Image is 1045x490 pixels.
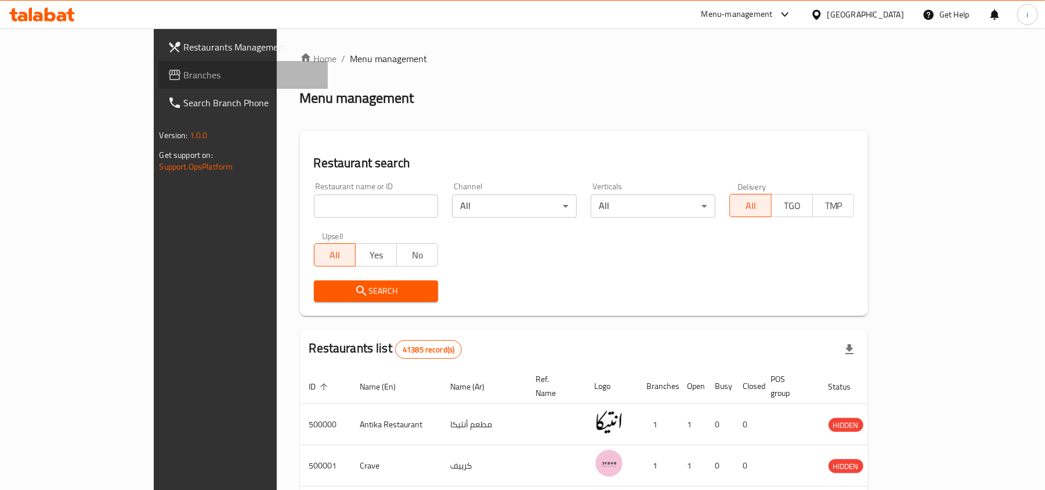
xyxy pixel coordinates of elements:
[452,194,577,218] div: All
[314,194,439,218] input: Search for restaurant name or ID..
[729,194,771,217] button: All
[314,280,439,302] button: Search
[591,194,715,218] div: All
[360,247,392,264] span: Yes
[771,372,805,400] span: POS group
[323,284,429,298] span: Search
[396,344,461,355] span: 41385 record(s)
[319,247,351,264] span: All
[829,380,866,394] span: Status
[314,154,855,172] h2: Restaurant search
[638,369,678,404] th: Branches
[836,336,863,363] div: Export file
[184,40,319,54] span: Restaurants Management
[350,52,428,66] span: Menu management
[184,96,319,110] span: Search Branch Phone
[818,197,849,214] span: TMP
[300,89,414,107] h2: Menu management
[595,408,624,437] img: Antika Restaurant
[595,449,624,478] img: Crave
[734,404,762,445] td: 0
[1026,8,1028,21] span: i
[355,243,397,266] button: Yes
[314,243,356,266] button: All
[351,404,442,445] td: Antika Restaurant
[160,159,233,174] a: Support.OpsPlatform
[678,445,706,487] td: 1
[776,197,808,214] span: TGO
[737,182,766,190] label: Delivery
[585,369,638,404] th: Logo
[678,369,706,404] th: Open
[827,8,904,21] div: [GEOGRAPHIC_DATA]
[360,380,411,394] span: Name (En)
[706,369,734,404] th: Busy
[638,404,678,445] td: 1
[829,419,863,432] span: HIDDEN
[342,52,346,66] li: /
[735,197,766,214] span: All
[351,445,442,487] td: Crave
[706,404,734,445] td: 0
[771,194,813,217] button: TGO
[706,445,734,487] td: 0
[402,247,433,264] span: No
[158,61,328,89] a: Branches
[309,380,331,394] span: ID
[184,68,319,82] span: Branches
[702,8,773,21] div: Menu-management
[322,232,343,240] label: Upsell
[190,128,208,143] span: 1.0.0
[442,445,527,487] td: كرييف
[300,52,869,66] nav: breadcrumb
[160,128,188,143] span: Version:
[734,445,762,487] td: 0
[309,340,462,359] h2: Restaurants list
[829,460,863,473] span: HIDDEN
[678,404,706,445] td: 1
[638,445,678,487] td: 1
[158,33,328,61] a: Restaurants Management
[396,243,438,266] button: No
[158,89,328,117] a: Search Branch Phone
[536,372,572,400] span: Ref. Name
[451,380,500,394] span: Name (Ar)
[442,404,527,445] td: مطعم أنتيكا
[812,194,854,217] button: TMP
[734,369,762,404] th: Closed
[395,340,462,359] div: Total records count
[160,147,213,163] span: Get support on:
